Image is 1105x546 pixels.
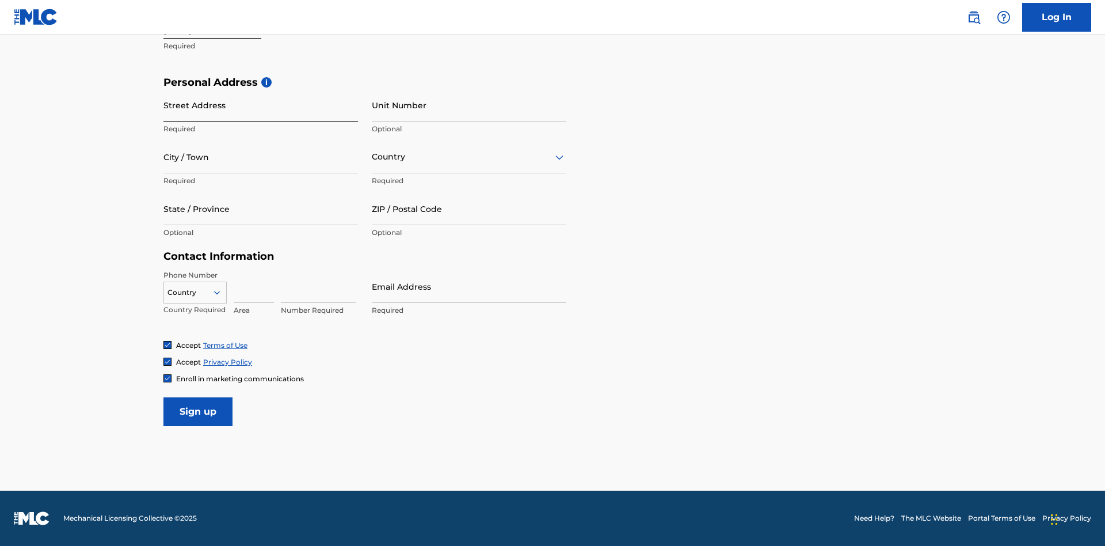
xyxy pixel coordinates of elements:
[164,358,171,365] img: checkbox
[234,305,274,316] p: Area
[164,375,171,382] img: checkbox
[854,513,894,524] a: Need Help?
[967,10,981,24] img: search
[968,513,1035,524] a: Portal Terms of Use
[163,176,358,186] p: Required
[176,358,201,366] span: Accept
[1022,3,1091,32] a: Log In
[372,176,566,186] p: Required
[164,342,171,348] img: checkbox
[997,10,1011,24] img: help
[992,6,1015,29] div: Help
[163,305,227,315] p: Country Required
[163,76,942,89] h5: Personal Address
[281,305,356,316] p: Number Required
[1047,491,1105,546] iframe: Chat Widget
[261,77,272,88] span: i
[203,358,252,366] a: Privacy Policy
[163,41,358,51] p: Required
[1042,513,1091,524] a: Privacy Policy
[163,250,566,263] h5: Contact Information
[1051,502,1058,537] div: Drag
[203,341,247,350] a: Terms of Use
[372,124,566,134] p: Optional
[372,305,566,316] p: Required
[163,227,358,238] p: Optional
[163,124,358,134] p: Required
[962,6,985,29] a: Public Search
[14,511,49,525] img: logo
[901,513,961,524] a: The MLC Website
[176,374,304,383] span: Enroll in marketing communications
[14,9,58,25] img: MLC Logo
[63,513,197,524] span: Mechanical Licensing Collective © 2025
[372,227,566,238] p: Optional
[163,397,233,426] input: Sign up
[176,341,201,350] span: Accept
